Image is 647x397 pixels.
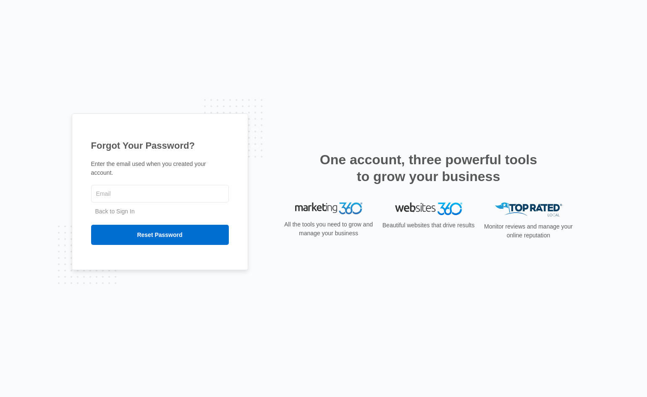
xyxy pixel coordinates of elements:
input: Reset Password [91,225,229,245]
p: Enter the email used when you created your account. [91,160,229,177]
p: Monitor reviews and manage your online reputation [482,222,576,240]
img: Marketing 360 [295,202,362,214]
p: All the tools you need to grow and manage your business [282,220,376,238]
h2: One account, three powerful tools to grow your business [317,151,540,185]
a: Back to Sign In [95,208,135,215]
img: Top Rated Local [495,202,562,216]
img: Websites 360 [395,202,462,215]
h1: Forgot Your Password? [91,139,229,152]
input: Email [91,185,229,202]
p: Beautiful websites that drive results [382,221,476,230]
